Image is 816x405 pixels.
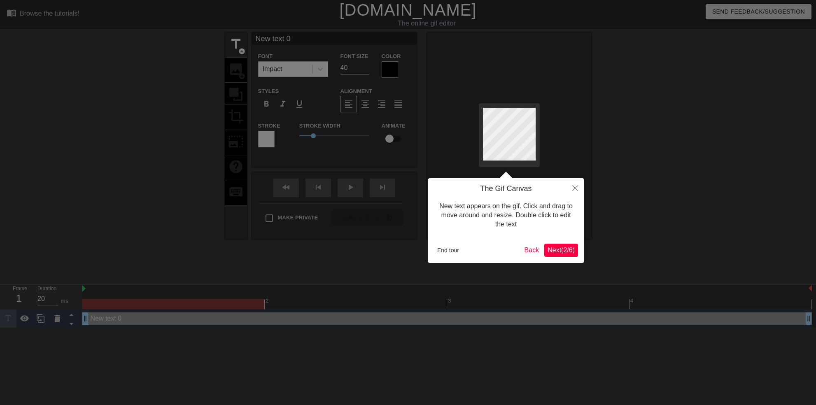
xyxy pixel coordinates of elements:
button: Back [521,244,543,257]
h4: The Gif Canvas [434,184,578,193]
div: New text appears on the gif. Click and drag to move around and resize. Double click to edit the text [434,193,578,237]
span: Next ( 2 / 6 ) [548,247,575,254]
button: Close [566,178,584,197]
button: Next [544,244,578,257]
button: End tour [434,244,462,256]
